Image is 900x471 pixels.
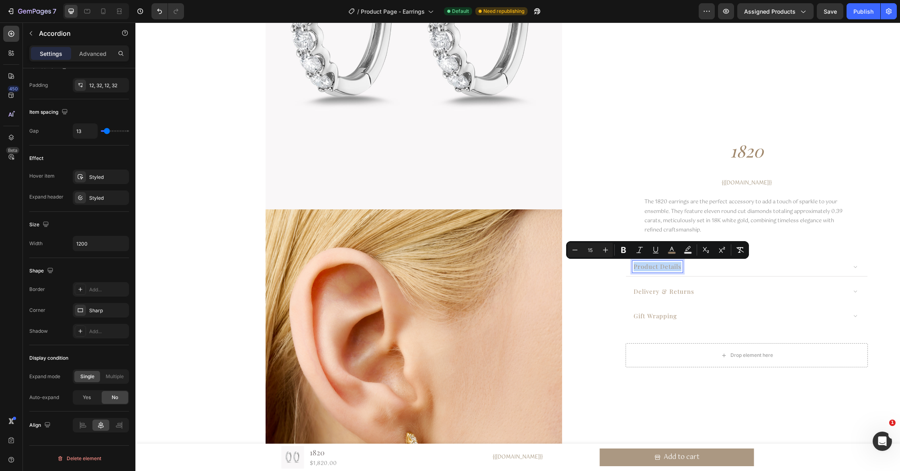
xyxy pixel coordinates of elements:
[853,7,873,16] div: Publish
[29,307,45,314] div: Corner
[6,147,19,154] div: Beta
[73,124,97,138] input: Auto
[498,289,542,297] span: gift wrapping
[29,373,60,380] div: Expand mode
[29,172,55,180] div: Hover item
[89,174,127,181] div: Styled
[39,29,107,38] p: Accordion
[89,195,127,202] div: Styled
[29,127,39,135] div: Gap
[79,49,106,58] p: Advanced
[3,3,60,19] button: 7
[737,3,814,19] button: Assigned Products
[490,113,732,145] a: 1820
[80,373,94,380] span: Single
[106,373,124,380] span: Multiple
[29,266,55,276] div: Shape
[595,330,638,336] div: Drop element here
[29,286,45,293] div: Border
[490,156,732,164] div: {{[DOMAIN_NAME]}}
[112,394,118,401] span: No
[528,429,564,441] div: Add to cart
[29,82,48,89] div: Padding
[847,3,880,19] button: Publish
[497,238,547,250] div: Rich Text Editor. Editing area: main
[29,155,43,162] div: Effect
[873,432,892,451] iframe: Intercom live chat
[83,394,91,401] span: Yes
[509,175,707,212] p: The 1820 earrings are the perfect accessory to add a touch of sparkle to your ensemble. They feat...
[53,6,56,16] p: 7
[73,236,129,251] input: Auto
[29,394,59,401] div: Auto-expand
[57,454,101,463] div: Delete element
[29,219,51,230] div: Size
[357,7,359,16] span: /
[305,431,460,439] div: {{[DOMAIN_NAME]}}
[497,263,560,274] div: Rich Text Editor. Editing area: main
[817,3,843,19] button: Save
[8,86,19,92] div: 450
[29,107,70,118] div: Item spacing
[497,287,543,299] div: Rich Text Editor. Editing area: main
[174,436,202,446] div: $1,820.00
[29,328,48,335] div: Shadow
[452,8,469,15] span: Default
[89,286,127,293] div: Add...
[483,8,524,15] span: Need republishing
[498,240,546,248] span: product details
[29,420,52,431] div: Align
[889,420,896,426] span: 1
[744,7,796,16] span: Assigned Products
[29,354,68,362] div: Display condition
[89,307,127,314] div: Sharp
[89,328,127,335] div: Add...
[40,49,62,58] p: Settings
[29,193,63,201] div: Expand header
[361,7,425,16] span: Product Page - Earrings
[498,264,559,272] span: delivery & returns
[824,8,837,15] span: Save
[464,426,619,444] button: Add to cart
[135,23,900,471] iframe: Design area
[151,3,184,19] div: Undo/Redo
[29,240,43,247] div: Width
[566,241,749,259] div: Editor contextual toolbar
[89,82,127,89] div: 12, 32, 12, 32
[29,452,129,465] button: Delete element
[174,424,202,436] h1: 1820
